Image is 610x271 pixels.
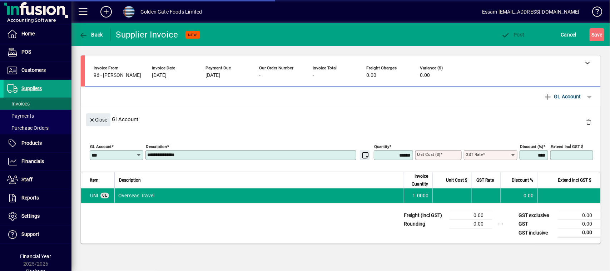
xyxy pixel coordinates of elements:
[591,29,602,40] span: ave
[84,116,112,123] app-page-header-button: Close
[95,5,118,18] button: Add
[408,172,428,188] span: Invoice Quantity
[90,176,99,184] span: Item
[558,228,601,237] td: 0.00
[580,119,597,125] app-page-header-button: Delete
[558,220,601,228] td: 0.00
[449,220,492,228] td: 0.00
[313,73,314,78] span: -
[4,171,71,189] a: Staff
[420,73,430,78] span: 0.00
[77,28,105,41] button: Back
[21,177,33,182] span: Staff
[515,220,558,228] td: GST
[21,213,40,219] span: Settings
[515,211,558,220] td: GST exclusive
[7,101,30,107] span: Invoices
[90,192,99,199] span: Overseas Travel
[86,113,110,126] button: Close
[514,32,517,38] span: P
[476,176,494,184] span: GST Rate
[140,6,202,18] div: Golden Gate Foods Limited
[79,32,103,38] span: Back
[4,122,71,134] a: Purchase Orders
[374,144,389,149] mat-label: Quantity
[4,134,71,152] a: Products
[4,226,71,243] a: Support
[482,6,580,18] div: Essam [EMAIL_ADDRESS][DOMAIN_NAME]
[114,188,404,203] td: Overseas Travel
[366,73,376,78] span: 0.00
[21,85,42,91] span: Suppliers
[20,253,51,259] span: Financial Year
[501,32,525,38] span: ost
[558,176,591,184] span: Extend incl GST $
[102,193,107,197] span: GL
[21,31,35,36] span: Home
[21,158,44,164] span: Financials
[500,28,526,41] button: Post
[515,228,558,237] td: GST inclusive
[4,110,71,122] a: Payments
[81,106,601,132] div: Gl Account
[4,43,71,61] a: POS
[400,211,449,220] td: Freight (incl GST)
[188,33,197,37] span: NEW
[558,211,601,220] td: 0.00
[4,153,71,171] a: Financials
[580,113,597,130] button: Delete
[466,152,483,157] mat-label: GST rate
[71,28,111,41] app-page-header-button: Back
[7,113,34,119] span: Payments
[520,144,543,149] mat-label: Discount (%)
[94,73,141,78] span: 96 - [PERSON_NAME]
[7,125,49,131] span: Purchase Orders
[417,152,440,157] mat-label: Unit Cost ($)
[590,28,604,41] button: Save
[90,144,111,149] mat-label: GL Account
[21,49,31,55] span: POS
[119,176,141,184] span: Description
[205,73,220,78] span: [DATE]
[21,140,42,146] span: Products
[559,28,579,41] button: Cancel
[587,1,601,25] a: Knowledge Base
[4,189,71,207] a: Reports
[118,5,140,18] button: Profile
[21,67,46,73] span: Customers
[259,73,261,78] span: -
[146,144,167,149] mat-label: Description
[449,211,492,220] td: 0.00
[21,231,39,237] span: Support
[404,188,432,203] td: 1.0000
[116,29,178,40] div: Supplier Invoice
[4,98,71,110] a: Invoices
[4,25,71,43] a: Home
[4,207,71,225] a: Settings
[561,29,577,40] span: Cancel
[400,220,449,228] td: Rounding
[512,176,533,184] span: Discount %
[89,114,108,126] span: Close
[551,144,583,149] mat-label: Extend incl GST $
[4,61,71,79] a: Customers
[21,195,39,201] span: Reports
[446,176,467,184] span: Unit Cost $
[500,188,537,203] td: 0.00
[152,73,167,78] span: [DATE]
[591,32,594,38] span: S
